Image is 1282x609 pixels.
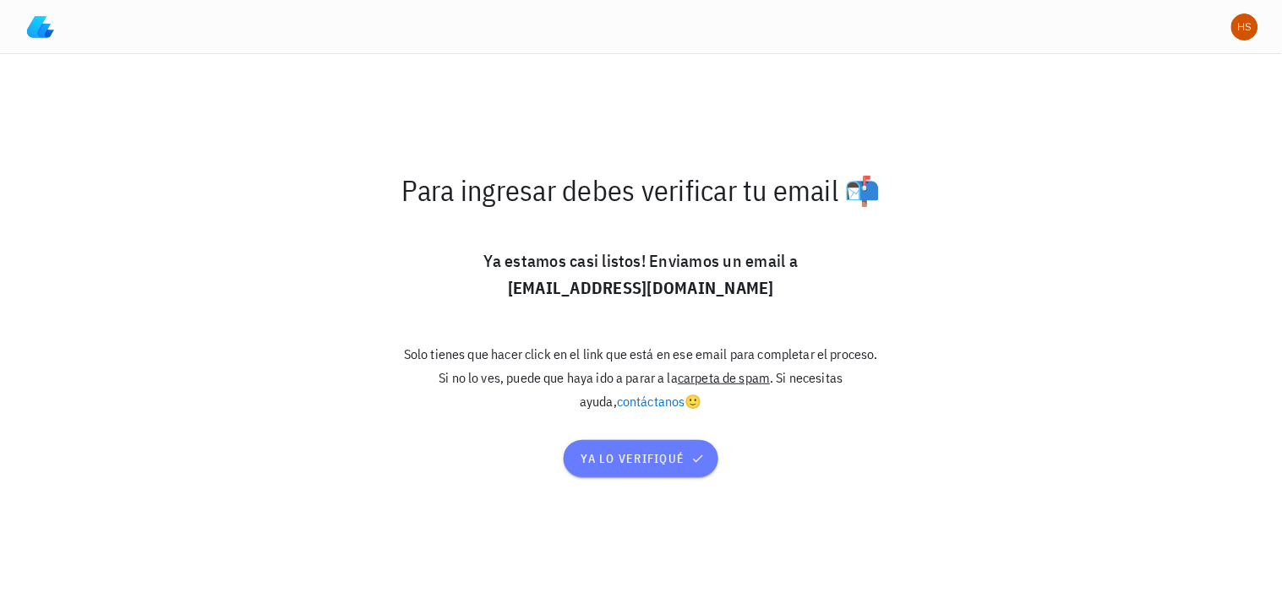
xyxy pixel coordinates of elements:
b: [EMAIL_ADDRESS][DOMAIN_NAME] [508,276,774,299]
p: Ya estamos casi listos! Enviamos un email a [398,247,885,302]
div: avatar [1231,14,1258,41]
span: carpeta de spam [678,369,770,386]
p: Solo tienes que hacer click en el link que está en ese email para completar el proceso. Si no lo ... [398,342,885,413]
p: Para ingresar debes verificar tu email 📬 [398,173,885,207]
span: ya lo verifiqué [581,451,702,466]
button: ya lo verifiqué [564,440,718,477]
a: contáctanos [617,393,685,410]
img: LedgiFi [27,14,54,41]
